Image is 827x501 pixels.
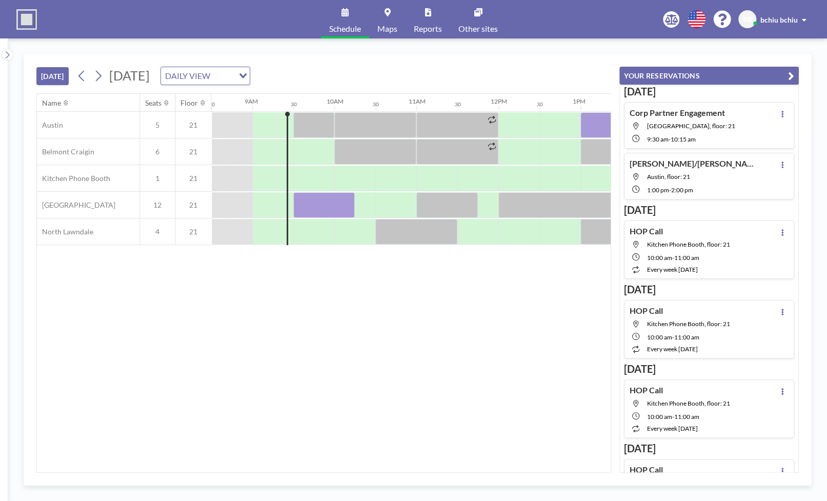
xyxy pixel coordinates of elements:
span: 12 [140,201,175,210]
span: Reports [414,25,442,33]
span: 5 [140,121,175,130]
img: organization-logo [16,9,37,30]
span: - [669,186,671,194]
h4: [PERSON_NAME]/[PERSON_NAME] [630,158,758,169]
span: Kitchen Phone Booth, floor: 21 [647,241,730,248]
span: bchiu bchiu [760,15,798,24]
span: - [669,135,671,143]
h4: Corp Partner Engagement [630,108,725,118]
span: Kitchen Phone Booth [37,174,110,183]
span: [DATE] [109,68,150,83]
div: Search for option [161,67,250,85]
h3: [DATE] [624,204,794,216]
h4: HOP Call [630,226,663,236]
span: 21 [175,121,211,130]
div: 30 [209,101,215,108]
span: Belmont Craigin [37,147,94,156]
span: 21 [175,227,211,236]
div: 1PM [573,97,586,105]
div: 30 [291,101,297,108]
div: 30 [455,101,461,108]
span: - [672,413,674,420]
h3: [DATE] [624,442,794,455]
span: 6 [140,147,175,156]
div: 11AM [409,97,426,105]
span: 21 [175,201,211,210]
span: every week [DATE] [647,425,698,432]
h4: HOP Call [630,306,663,316]
span: - [672,254,674,262]
h4: HOP Call [630,465,663,475]
h3: [DATE] [624,85,794,98]
span: every week [DATE] [647,266,698,273]
span: North Lawndale [37,227,93,236]
span: 4 [140,227,175,236]
span: Maps [377,25,397,33]
span: 10:00 AM [647,413,672,420]
span: Kitchen Phone Booth, floor: 21 [647,320,730,328]
h4: HOP Call [630,385,663,395]
span: 1:00 PM [647,186,669,194]
span: 11:00 AM [674,333,699,341]
span: [GEOGRAPHIC_DATA] [37,201,115,210]
span: 21 [175,174,211,183]
span: 9:30 AM [647,135,669,143]
span: Little Village, floor: 21 [647,122,735,130]
span: BB [743,15,752,24]
span: 2:00 PM [671,186,693,194]
h3: [DATE] [624,283,794,296]
button: YOUR RESERVATIONS [619,67,799,85]
div: Seats [145,98,162,108]
span: Austin [37,121,63,130]
div: 9AM [245,97,258,105]
span: Kitchen Phone Booth, floor: 21 [647,399,730,407]
span: - [672,333,674,341]
div: 30 [537,101,543,108]
span: Schedule [329,25,361,33]
span: 10:15 AM [671,135,696,143]
span: 11:00 AM [674,254,699,262]
input: Search for option [213,69,233,83]
span: DAILY VIEW [163,69,212,83]
span: Other sites [458,25,498,33]
span: 10:00 AM [647,333,672,341]
span: every week [DATE] [647,345,698,353]
span: 11:00 AM [674,413,699,420]
span: 1 [140,174,175,183]
div: Name [42,98,61,108]
div: 30 [373,101,379,108]
span: 21 [175,147,211,156]
div: 10AM [327,97,344,105]
div: 12PM [491,97,507,105]
span: Austin, floor: 21 [647,173,690,181]
span: 10:00 AM [647,254,672,262]
div: Floor [180,98,198,108]
h3: [DATE] [624,363,794,375]
button: [DATE] [36,67,69,85]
